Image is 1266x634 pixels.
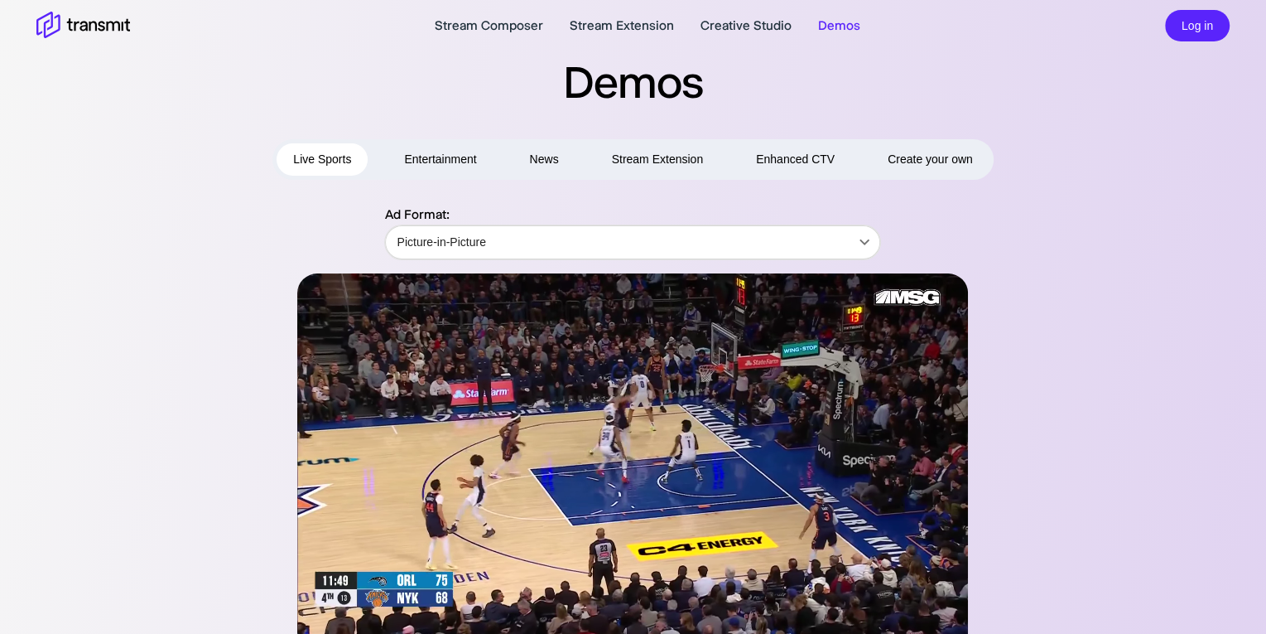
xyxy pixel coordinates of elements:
[435,16,543,36] a: Stream Composer
[385,219,880,265] div: Picture-in-Picture
[277,143,368,176] button: Live Sports
[384,205,881,225] p: Ad Format:
[570,16,674,36] a: Stream Extension
[700,16,792,36] a: Creative Studio
[871,143,989,176] button: Create your own
[739,143,851,176] button: Enhanced CTV
[513,143,575,176] button: News
[388,143,493,176] button: Entertainment
[888,149,973,170] span: Create your own
[818,16,860,36] a: Demos
[595,143,720,176] button: Stream Extension
[1165,10,1230,42] button: Log in
[1165,17,1230,32] a: Log in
